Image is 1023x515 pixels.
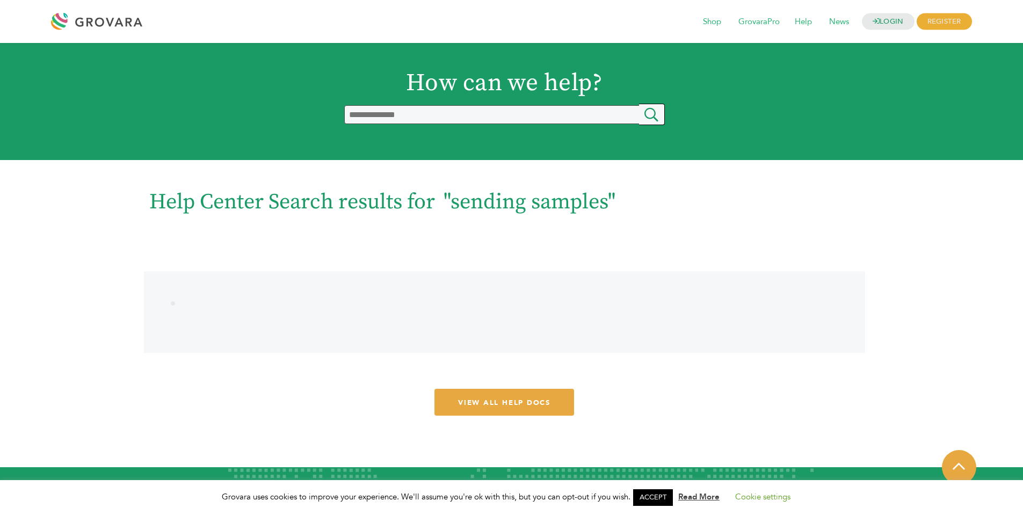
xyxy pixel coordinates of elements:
a: Cookie settings [735,491,790,502]
span: Shop [695,12,729,32]
span: Grovara uses cookies to improve your experience. We'll assume you're ok with this, but you can op... [222,491,801,502]
span: GrovaraPro [731,12,787,32]
a: LOGIN [862,13,915,30]
span: REGISTER [917,13,972,30]
span: How can we help? [206,69,802,98]
span: Help [787,12,819,32]
span: Help Center Search results for [149,188,439,215]
a: Read More [678,491,720,502]
a: Help [787,16,819,28]
a: GrovaraPro [731,16,787,28]
a: News [822,16,857,28]
a: ACCEPT [633,489,673,506]
span: "sending samples" [444,188,615,215]
a: View All Help Docs [434,389,574,416]
span: News [822,12,857,32]
a: Shop [695,16,729,28]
